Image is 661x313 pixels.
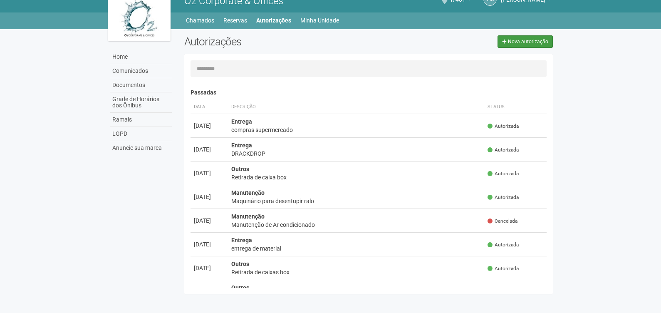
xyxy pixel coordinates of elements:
[488,241,519,248] span: Autorizada
[488,123,519,130] span: Autorizada
[498,35,553,48] a: Nova autorização
[488,194,519,201] span: Autorizada
[300,15,339,26] a: Minha Unidade
[231,189,265,196] strong: Manutenção
[231,221,481,229] div: Manutenção de Ar condicionado
[186,15,214,26] a: Chamados
[110,141,172,155] a: Anuncie sua marca
[191,89,547,96] h4: Passadas
[488,218,517,225] span: Cancelada
[110,50,172,64] a: Home
[231,197,481,205] div: Maquinário para desentupir ralo
[228,100,485,114] th: Descrição
[231,268,481,276] div: Retirada de caixas box
[231,213,265,220] strong: Manutenção
[231,173,481,181] div: Retirada de caixa box
[488,147,519,154] span: Autorizada
[194,193,225,201] div: [DATE]
[488,170,519,177] span: Autorizada
[488,265,519,272] span: Autorizada
[110,78,172,92] a: Documentos
[231,284,249,291] strong: Outros
[484,100,547,114] th: Status
[194,122,225,130] div: [DATE]
[110,113,172,127] a: Ramais
[191,100,228,114] th: Data
[231,261,249,267] strong: Outros
[256,15,291,26] a: Autorizações
[508,39,548,45] span: Nova autorização
[231,244,481,253] div: entrega de material
[231,237,252,243] strong: Entrega
[231,118,252,125] strong: Entrega
[194,216,225,225] div: [DATE]
[194,288,225,296] div: [DATE]
[110,64,172,78] a: Comunicados
[231,126,481,134] div: compras supermercado
[194,240,225,248] div: [DATE]
[231,166,249,172] strong: Outros
[194,169,225,177] div: [DATE]
[110,92,172,113] a: Grade de Horários dos Ônibus
[231,142,252,149] strong: Entrega
[110,127,172,141] a: LGPD
[194,264,225,272] div: [DATE]
[194,145,225,154] div: [DATE]
[184,35,362,48] h2: Autorizações
[223,15,247,26] a: Reservas
[231,149,481,158] div: DRACKDROP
